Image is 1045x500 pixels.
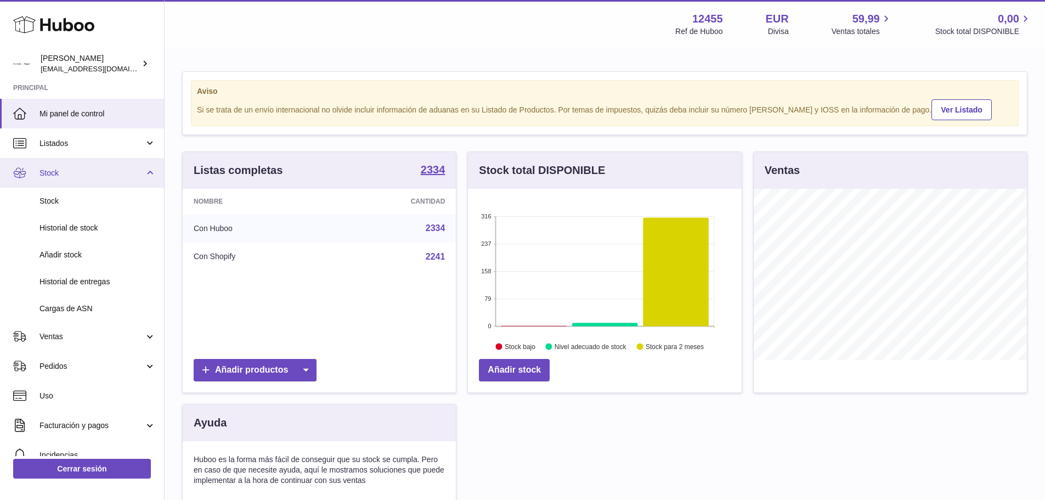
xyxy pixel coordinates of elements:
a: 0,00 Stock total DISPONIBLE [935,12,1032,37]
text: Stock para 2 meses [646,343,704,351]
span: Facturación y pagos [39,420,144,431]
text: 0 [488,323,492,329]
th: Cantidad [328,189,456,214]
span: Ventas [39,332,144,342]
h3: Stock total DISPONIBLE [479,163,605,178]
text: 316 [481,213,491,220]
div: Divisa [768,26,789,37]
img: pedidos@glowrias.com [13,55,30,72]
span: Stock [39,196,156,206]
div: Ref de Huboo [675,26,722,37]
text: Nivel adecuado de stock [555,343,627,351]
a: 2334 [421,164,445,177]
h3: Listas completas [194,163,283,178]
span: 59,99 [852,12,880,26]
span: Pedidos [39,361,144,372]
span: [EMAIL_ADDRESS][DOMAIN_NAME] [41,64,161,73]
a: 59,99 Ventas totales [832,12,893,37]
td: Con Shopify [183,243,328,271]
strong: Aviso [197,86,1013,97]
text: 158 [481,268,491,274]
strong: 2334 [421,164,445,175]
a: Ver Listado [931,99,991,120]
strong: EUR [766,12,789,26]
a: Añadir stock [479,359,550,381]
th: Nombre [183,189,328,214]
a: Cerrar sesión [13,459,151,479]
a: 2241 [426,252,445,261]
strong: 12455 [692,12,723,26]
p: Huboo es la forma más fácil de conseguir que su stock se cumpla. Pero en caso de que necesite ayu... [194,454,445,486]
h3: Ventas [765,163,800,178]
text: Stock bajo [505,343,535,351]
td: Con Huboo [183,214,328,243]
h3: Ayuda [194,415,227,430]
span: Stock total DISPONIBLE [935,26,1032,37]
span: Stock [39,168,144,178]
span: 0,00 [998,12,1019,26]
text: 79 [485,295,492,302]
a: Añadir productos [194,359,317,381]
span: Uso [39,391,156,401]
span: Listados [39,138,144,149]
span: Historial de stock [39,223,156,233]
span: Incidencias [39,450,156,460]
span: Historial de entregas [39,277,156,287]
div: Si se trata de un envío internacional no olvide incluir información de aduanas en su Listado de P... [197,98,1013,120]
span: Cargas de ASN [39,304,156,314]
div: [PERSON_NAME] [41,53,139,74]
span: Mi panel de control [39,109,156,119]
span: Añadir stock [39,250,156,260]
text: 237 [481,240,491,247]
a: 2334 [426,223,445,233]
span: Ventas totales [832,26,893,37]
